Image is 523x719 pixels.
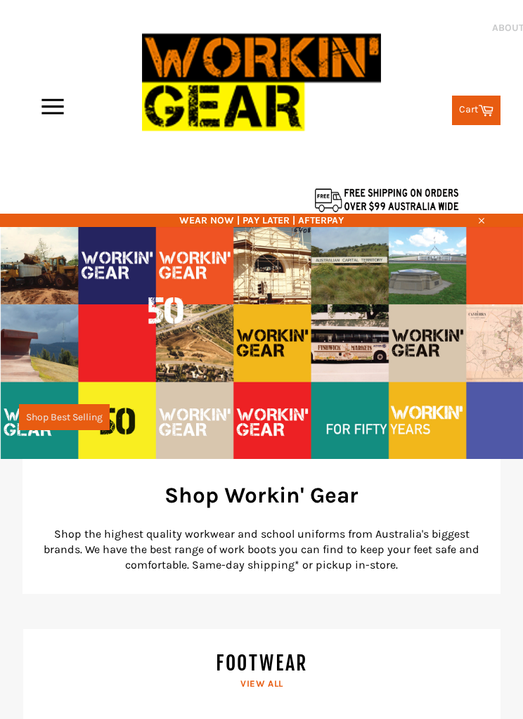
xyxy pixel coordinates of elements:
[452,96,501,125] a: Cart
[22,214,501,227] span: WEAR NOW | PAY LATER | AFTERPAY
[313,186,460,214] img: Flat $9.95 shipping Australia wide
[44,526,479,573] p: Shop the highest quality workwear and school uniforms from Australia's biggest brands. We have th...
[19,404,110,430] a: Shop Best Selling
[142,18,381,147] img: Workin Gear leaders in Workwear, Safety Boots, PPE, Uniforms. Australia's No.1 in Workwear
[44,480,479,510] h2: Shop Workin' Gear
